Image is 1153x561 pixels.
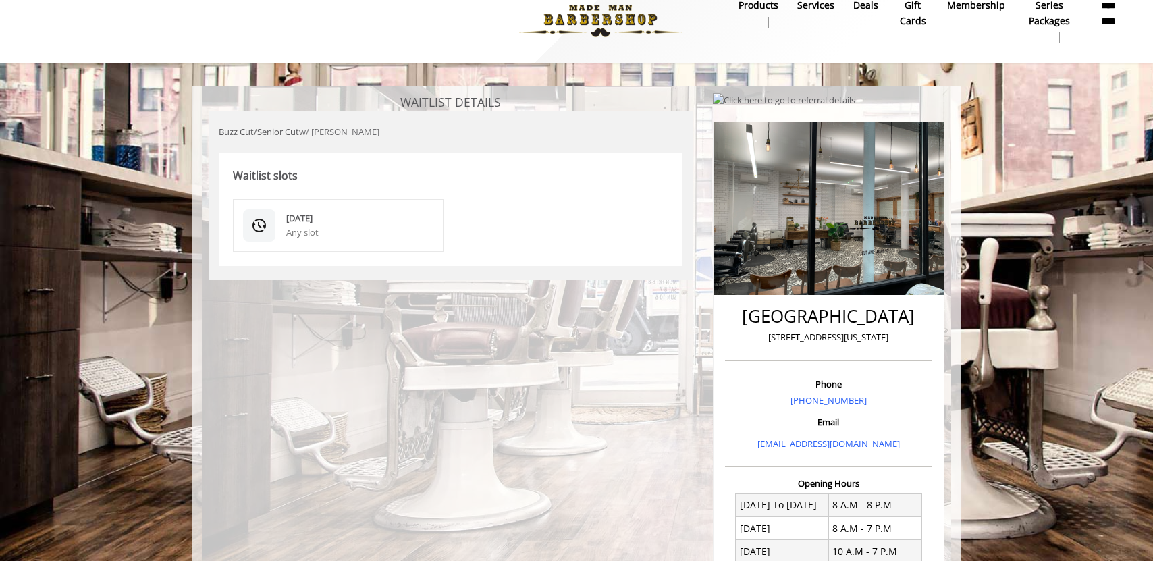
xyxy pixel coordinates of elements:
[299,126,379,138] span: w/ [PERSON_NAME]
[713,93,855,107] img: Click here to go to referral details
[286,211,433,225] div: [DATE]
[400,92,501,111] div: WAITLIST DETAILS
[757,437,900,450] a: [EMAIL_ADDRESS][DOMAIN_NAME]
[828,517,921,540] td: 8 A.M - 7 P.M
[728,379,929,389] h3: Phone
[219,153,682,185] div: Waitlist slots
[286,225,433,240] div: Any slot
[251,217,267,234] img: waitlist slot image
[728,306,929,326] h2: [GEOGRAPHIC_DATA]
[725,479,932,488] h3: Opening Hours
[828,493,921,516] td: 8 A.M - 8 P.M
[790,394,867,406] a: [PHONE_NUMBER]
[736,493,829,516] td: [DATE] To [DATE]
[728,417,929,427] h3: Email
[219,126,299,138] span: Buzz Cut/Senior Cut
[728,330,929,344] p: [STREET_ADDRESS][US_STATE]
[736,517,829,540] td: [DATE]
